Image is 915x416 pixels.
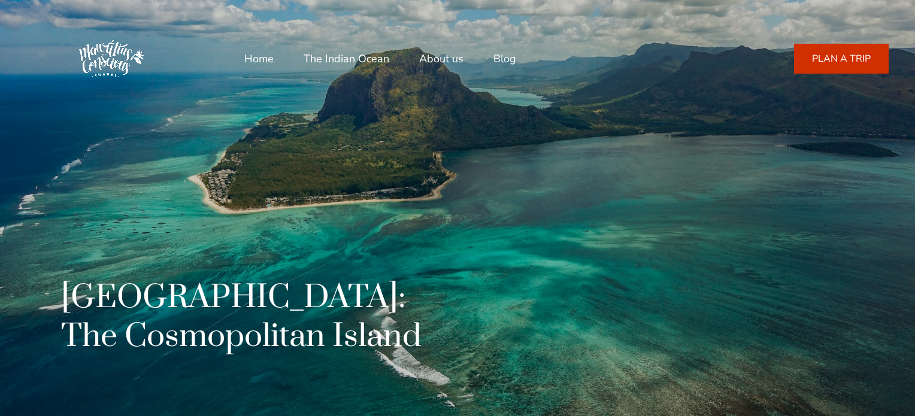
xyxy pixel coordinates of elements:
a: About us [419,44,463,73]
a: Home [244,44,274,73]
a: The Indian Ocean [304,44,389,73]
a: Blog [493,44,516,73]
a: PLAN A TRIP [794,44,889,74]
h1: [GEOGRAPHIC_DATA]: The Cosmopolitan Island [61,278,423,356]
